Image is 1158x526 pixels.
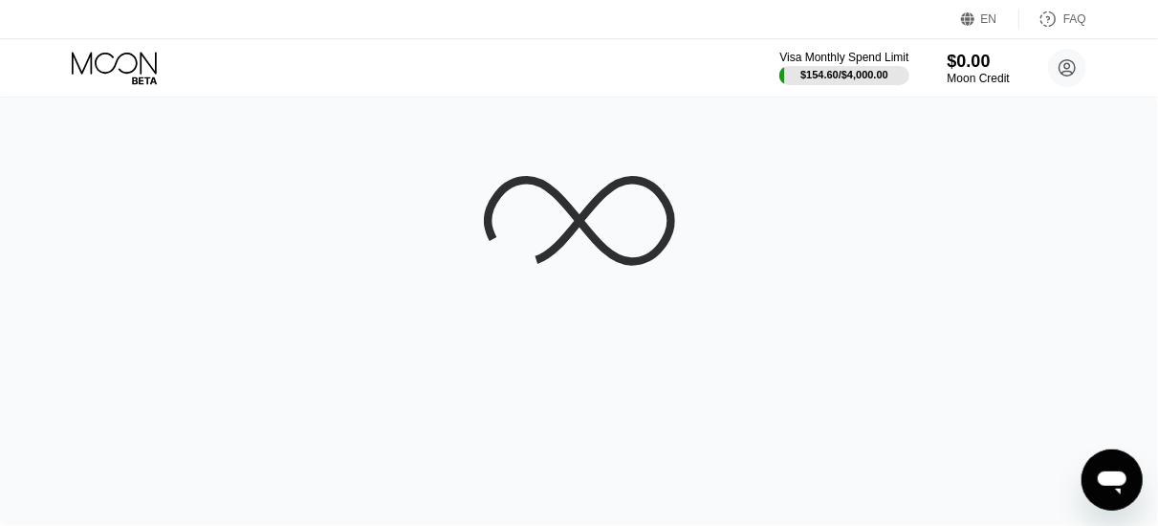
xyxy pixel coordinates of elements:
[948,52,1010,85] div: $0.00Moon Credit
[948,52,1010,72] div: $0.00
[1019,10,1086,29] div: FAQ
[1063,12,1086,26] div: FAQ
[1082,449,1143,511] iframe: Button to launch messaging window
[961,10,1019,29] div: EN
[981,12,997,26] div: EN
[800,69,888,80] div: $154.60 / $4,000.00
[779,51,908,64] div: Visa Monthly Spend Limit
[948,72,1010,85] div: Moon Credit
[779,51,908,85] div: Visa Monthly Spend Limit$154.60/$4,000.00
